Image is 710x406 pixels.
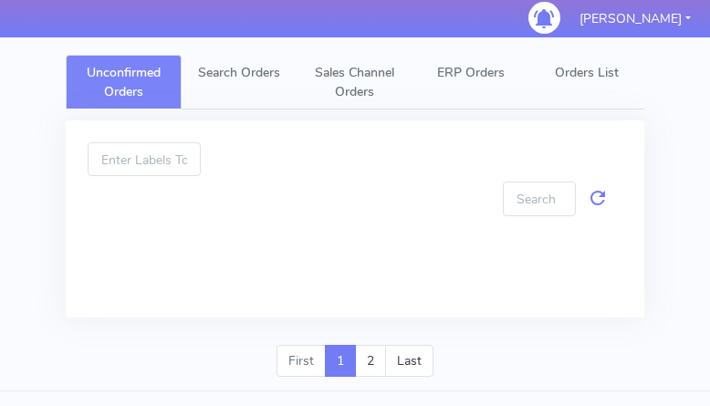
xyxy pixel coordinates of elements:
[66,55,644,109] ul: Tabs
[315,64,394,100] span: Sales Channel Orders
[88,142,201,176] input: Enter Labels To Filter Orders
[87,64,161,100] span: Unconfirmed Orders
[355,345,386,378] a: 2
[555,64,619,81] span: Orders List
[385,345,433,378] a: Last
[503,182,577,215] input: Search
[437,64,505,81] span: ERP Orders
[325,345,356,378] a: 1
[198,64,280,81] span: Search Orders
